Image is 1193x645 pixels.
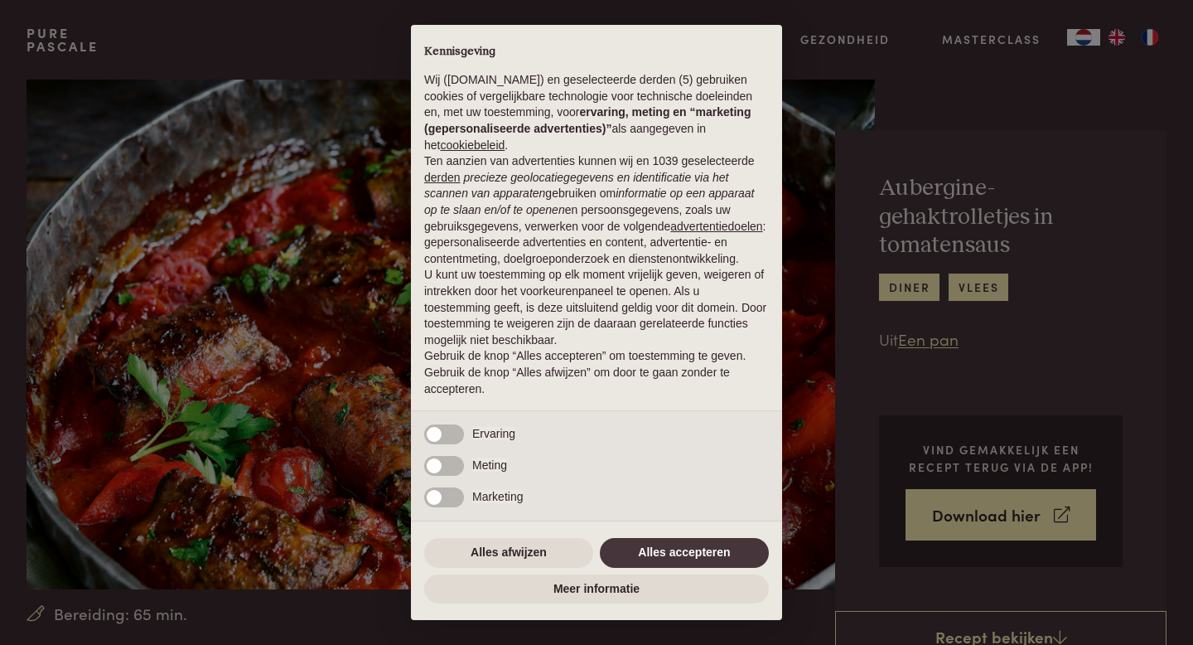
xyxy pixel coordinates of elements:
[424,171,728,201] em: precieze geolocatiegegevens en identificatie via het scannen van apparaten
[424,575,769,604] button: Meer informatie
[472,490,523,503] span: Marketing
[424,72,769,153] p: Wij ([DOMAIN_NAME]) en geselecteerde derden (5) gebruiken cookies of vergelijkbare technologie vo...
[424,170,461,187] button: derden
[424,105,751,135] strong: ervaring, meting en “marketing (gepersonaliseerde advertenties)”
[424,45,769,60] h2: Kennisgeving
[424,267,769,348] p: U kunt uw toestemming op elk moment vrijelijk geven, weigeren of intrekken door het voorkeurenpan...
[424,153,769,267] p: Ten aanzien van advertenties kunnen wij en 1039 geselecteerde gebruiken om en persoonsgegevens, z...
[424,187,755,216] em: informatie op een apparaat op te slaan en/of te openen
[424,538,593,568] button: Alles afwijzen
[472,458,507,472] span: Meting
[472,427,515,440] span: Ervaring
[440,138,505,152] a: cookiebeleid
[670,219,762,235] button: advertentiedoelen
[424,348,769,397] p: Gebruik de knop “Alles accepteren” om toestemming te geven. Gebruik de knop “Alles afwijzen” om d...
[600,538,769,568] button: Alles accepteren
